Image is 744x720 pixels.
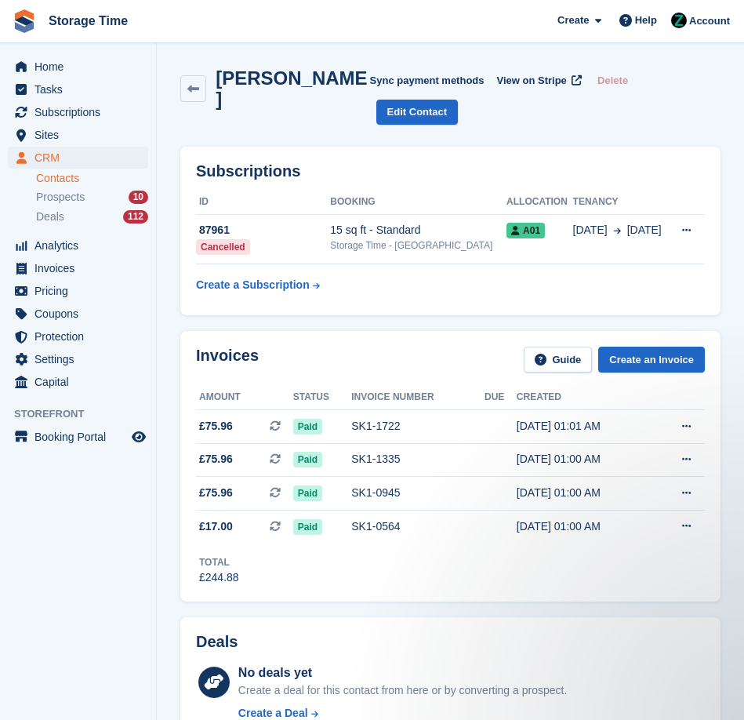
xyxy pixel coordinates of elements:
span: Protection [34,325,129,347]
span: Deals [36,209,64,224]
th: ID [196,190,330,215]
a: menu [8,147,148,169]
span: £17.00 [199,518,233,535]
div: SK1-0945 [351,485,485,501]
div: SK1-1722 [351,418,485,435]
span: Paid [293,419,322,435]
span: £75.96 [199,451,233,467]
span: Capital [34,371,129,393]
th: Due [485,385,517,410]
a: Preview store [129,427,148,446]
a: menu [8,101,148,123]
span: CRM [34,147,129,169]
th: Status [293,385,351,410]
div: [DATE] 01:01 AM [517,418,652,435]
th: Tenancy [573,190,670,215]
span: Account [689,13,730,29]
h2: Deals [196,633,238,651]
div: Total [199,555,239,569]
div: [DATE] 01:00 AM [517,451,652,467]
a: Prospects 10 [36,189,148,205]
span: View on Stripe [497,73,567,89]
a: menu [8,348,148,370]
a: Create a Subscription [196,271,320,300]
a: menu [8,235,148,256]
img: stora-icon-8386f47178a22dfd0bd8f6a31ec36ba5ce8667c1dd55bd0f319d3a0aa187defe.svg [13,9,36,33]
a: menu [8,78,148,100]
h2: Subscriptions [196,162,705,180]
a: menu [8,257,148,279]
a: Storage Time [42,8,134,34]
div: No deals yet [238,664,567,682]
span: £75.96 [199,485,233,501]
div: SK1-1335 [351,451,485,467]
a: menu [8,371,148,393]
div: 10 [129,191,148,204]
a: menu [8,426,148,448]
span: Invoices [34,257,129,279]
span: Paid [293,485,322,501]
a: Create an Invoice [598,347,705,373]
span: Help [635,13,657,28]
span: A01 [506,223,545,238]
div: SK1-0564 [351,518,485,535]
span: Subscriptions [34,101,129,123]
a: menu [8,124,148,146]
a: Contacts [36,171,148,186]
th: Invoice number [351,385,485,410]
div: Storage Time - [GEOGRAPHIC_DATA] [330,238,506,253]
a: menu [8,303,148,325]
img: Zain Sarwar [671,13,687,28]
span: £75.96 [199,418,233,435]
div: Create a Subscription [196,277,310,293]
th: Created [517,385,652,410]
button: Delete [591,67,634,93]
span: Settings [34,348,129,370]
div: Cancelled [196,239,250,255]
th: Amount [196,385,293,410]
span: Booking Portal [34,426,129,448]
span: Coupons [34,303,129,325]
span: Prospects [36,190,85,205]
span: Storefront [14,406,156,422]
div: [DATE] 01:00 AM [517,485,652,501]
span: Paid [293,519,322,535]
div: [DATE] 01:00 AM [517,518,652,535]
span: Paid [293,452,322,467]
span: [DATE] [627,222,662,238]
span: Home [34,56,129,78]
a: menu [8,325,148,347]
div: Create a deal for this contact from here or by converting a prospect. [238,682,567,699]
div: 15 sq ft - Standard [330,222,506,238]
th: Allocation [506,190,572,215]
a: Guide [524,347,593,373]
th: Booking [330,190,506,215]
div: £244.88 [199,569,239,586]
a: Deals 112 [36,209,148,225]
span: Pricing [34,280,129,302]
button: Sync payment methods [370,67,485,93]
a: menu [8,280,148,302]
span: [DATE] [573,222,608,238]
span: Sites [34,124,129,146]
span: Tasks [34,78,129,100]
a: menu [8,56,148,78]
a: Edit Contact [376,100,459,125]
a: View on Stripe [491,67,586,93]
div: 87961 [196,222,330,238]
span: Analytics [34,235,129,256]
span: Create [557,13,589,28]
div: 112 [123,210,148,224]
h2: [PERSON_NAME] [216,67,369,110]
h2: Invoices [196,347,259,373]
